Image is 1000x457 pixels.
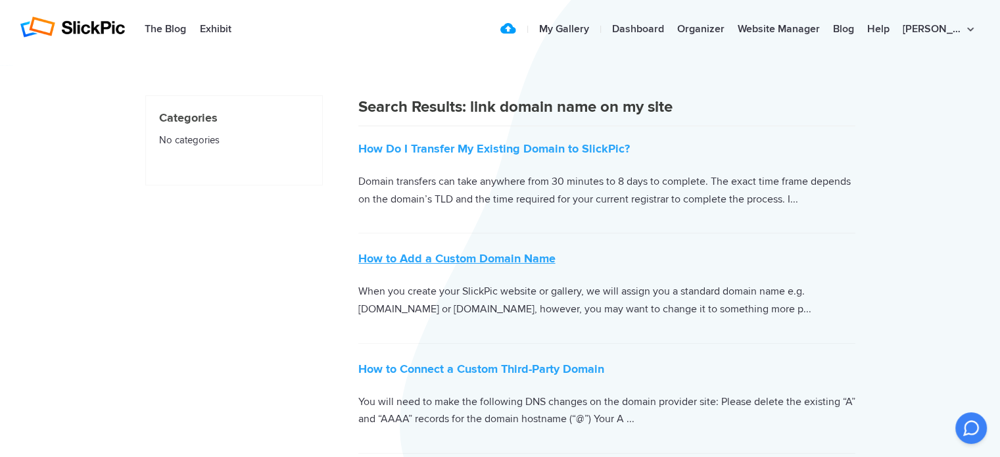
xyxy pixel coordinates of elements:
h1: Search Results: link domain name on my site [358,95,855,126]
a: How to Add a Custom Domain Name [358,251,556,266]
p: When you create your SlickPic website or gallery, we will assign you a standard domain name e.g. ... [358,283,855,318]
a: How to Connect a Custom Third-Party Domain [358,362,604,376]
h4: Categories [159,109,309,127]
a: How Do I Transfer My Existing Domain to SlickPic? [358,141,630,156]
p: Domain transfers can take anywhere from 30 minutes to 8 days to complete. The exact time frame de... [358,173,855,208]
li: No categories [159,127,309,152]
p: You will need to make the following DNS changes on the domain provider site: Please delete the ex... [358,393,855,428]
